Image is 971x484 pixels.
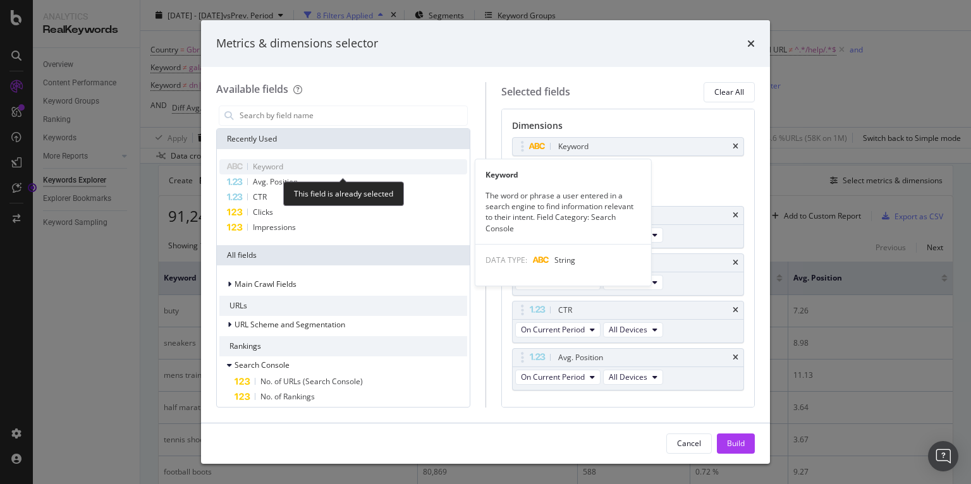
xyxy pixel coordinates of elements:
[260,376,363,387] span: No. of URLs (Search Console)
[677,438,701,449] div: Cancel
[603,370,663,385] button: All Devices
[235,279,296,289] span: Main Crawl Fields
[253,207,273,217] span: Clicks
[475,190,651,234] div: The word or phrase a user entered in a search engine to find information relevant to their intent...
[253,176,298,187] span: Avg. Position
[609,372,647,382] span: All Devices
[515,370,601,385] button: On Current Period
[219,296,467,316] div: URLs
[733,143,738,150] div: times
[238,106,467,125] input: Search by field name
[704,82,755,102] button: Clear All
[253,161,283,172] span: Keyword
[727,438,745,449] div: Build
[733,212,738,219] div: times
[216,35,378,52] div: Metrics & dimensions selector
[512,348,745,390] div: Avg. PositiontimesOn Current PeriodAll Devices
[512,137,745,156] div: Keywordtimes
[235,360,290,370] span: Search Console
[201,20,770,464] div: modal
[733,354,738,361] div: times
[216,82,288,96] div: Available fields
[501,85,570,99] div: Selected fields
[928,441,958,471] div: Open Intercom Messenger
[512,301,745,343] div: CTRtimesOn Current PeriodAll Devices
[714,87,744,97] div: Clear All
[733,259,738,267] div: times
[521,372,585,382] span: On Current Period
[512,119,745,137] div: Dimensions
[219,336,467,356] div: Rankings
[603,322,663,337] button: All Devices
[217,129,470,149] div: Recently Used
[554,255,575,265] span: String
[558,304,572,317] div: CTR
[733,306,738,314] div: times
[260,391,315,402] span: No. of Rankings
[558,140,589,153] div: Keyword
[609,324,647,335] span: All Devices
[217,245,470,265] div: All fields
[235,319,345,330] span: URL Scheme and Segmentation
[253,191,267,202] span: CTR
[475,169,651,180] div: Keyword
[253,222,296,233] span: Impressions
[717,433,755,454] button: Build
[515,322,601,337] button: On Current Period
[558,351,603,364] div: Avg. Position
[747,35,755,52] div: times
[521,324,585,335] span: On Current Period
[485,255,527,265] span: DATA TYPE:
[666,433,712,454] button: Cancel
